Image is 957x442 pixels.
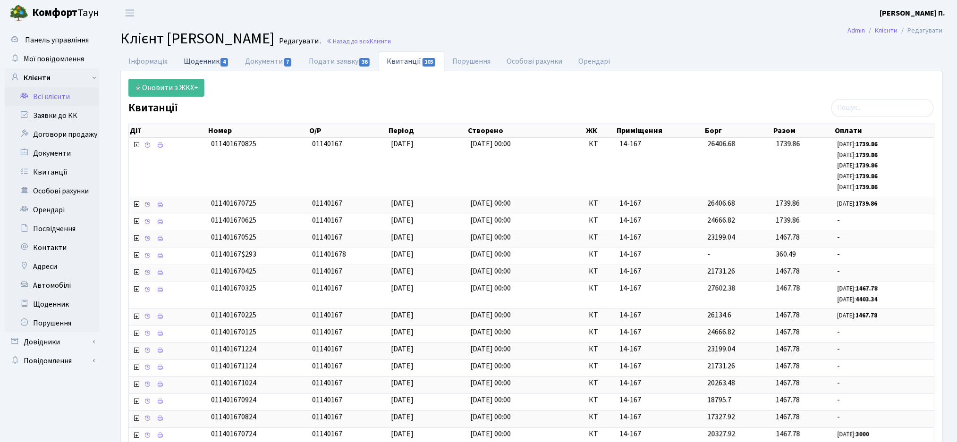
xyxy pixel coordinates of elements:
a: Admin [848,25,865,35]
span: 01140167 [312,344,342,354]
span: 011401670724 [211,429,256,439]
span: [DATE] 00:00 [471,266,511,276]
span: 01140167 [312,232,342,242]
span: 1467.78 [776,232,800,242]
span: 01140167 [312,361,342,371]
a: Особові рахунки [499,51,571,71]
span: 011401671124 [211,361,256,371]
span: 14-167 [619,215,700,226]
span: 011401670125 [211,327,256,337]
span: 23199.04 [708,232,736,242]
span: 17327.92 [708,412,736,422]
th: Номер [207,124,308,137]
span: 21731.26 [708,361,736,371]
span: КТ [589,361,612,372]
b: 1739.86 [856,200,878,208]
span: 14-167 [619,198,700,209]
span: 14-167 [619,310,700,321]
span: КТ [589,429,612,440]
span: 011401671024 [211,378,256,388]
a: Щоденник [5,295,99,314]
small: [DATE]: [838,284,878,293]
span: 1739.86 [776,139,800,149]
span: КТ [589,344,612,355]
b: 3000 [856,430,869,439]
span: 011401670725 [211,198,256,208]
span: [DATE] 00:00 [471,327,511,337]
span: 011401670825 [211,139,256,149]
span: 011401678 [312,249,346,259]
span: 14-167 [619,266,700,277]
span: [DATE] [391,232,414,242]
span: - [838,361,931,372]
a: Порушення [5,314,99,333]
span: 24666.82 [708,215,736,225]
b: 1739.86 [856,183,878,192]
span: 26406.68 [708,198,736,208]
a: Документи [5,144,99,163]
a: Панель управління [5,31,99,50]
span: 01140167 [312,378,342,388]
span: 011401670325 [211,283,256,293]
span: 011401670525 [211,232,256,242]
span: 14-167 [619,232,700,243]
span: 01140167 [312,412,342,422]
b: 1467.78 [856,284,878,293]
span: 18795.7 [708,395,732,405]
a: Заявки до КК [5,106,99,125]
span: [DATE] [391,412,414,422]
span: 14-167 [619,429,700,440]
small: [DATE]: [838,161,878,170]
th: Період [388,124,467,137]
span: [DATE] 00:00 [471,429,511,439]
span: [DATE] [391,215,414,225]
span: - [838,215,931,226]
span: 01140167 [312,266,342,276]
span: КТ [589,310,612,321]
span: Клієнт [PERSON_NAME] [120,28,274,50]
span: 14-167 [619,378,700,389]
span: [DATE] [391,266,414,276]
span: 011401670625 [211,215,256,225]
span: - [838,232,931,243]
span: 14-167 [619,344,700,355]
span: [DATE] 00:00 [471,198,511,208]
li: Редагувати [898,25,943,36]
span: [DATE] 00:00 [471,249,511,259]
th: Оплати [834,124,934,137]
span: [DATE] [391,429,414,439]
span: 24666.82 [708,327,736,337]
span: 14-167 [619,412,700,423]
span: 20327.92 [708,429,736,439]
b: 1467.78 [856,311,878,320]
b: 1739.86 [856,161,878,170]
span: 26406.68 [708,139,736,149]
small: [DATE]: [838,295,878,304]
span: 011401671224 [211,344,256,354]
span: 14-167 [619,327,700,338]
span: КТ [589,412,612,423]
span: [DATE] [391,283,414,293]
th: Разом [772,124,834,137]
a: Подати заявку [301,51,379,71]
span: 011401670425 [211,266,256,276]
span: 1467.78 [776,429,800,439]
span: 14-167 [619,283,700,294]
button: Переключити навігацію [118,5,142,21]
span: [DATE] 00:00 [471,232,511,242]
span: 14-167 [619,139,700,150]
small: [DATE]: [838,140,878,149]
a: Інформація [120,51,176,71]
span: [DATE] [391,378,414,388]
span: 1467.78 [776,412,800,422]
span: - [838,249,931,260]
a: Всі клієнти [5,87,99,106]
span: 27602.38 [708,283,736,293]
span: 4 [220,58,228,67]
span: КТ [589,198,612,209]
span: 26134.6 [708,310,732,320]
span: [DATE] 00:00 [471,378,511,388]
span: 01140167 [312,429,342,439]
small: [DATE]: [838,311,878,320]
span: КТ [589,327,612,338]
